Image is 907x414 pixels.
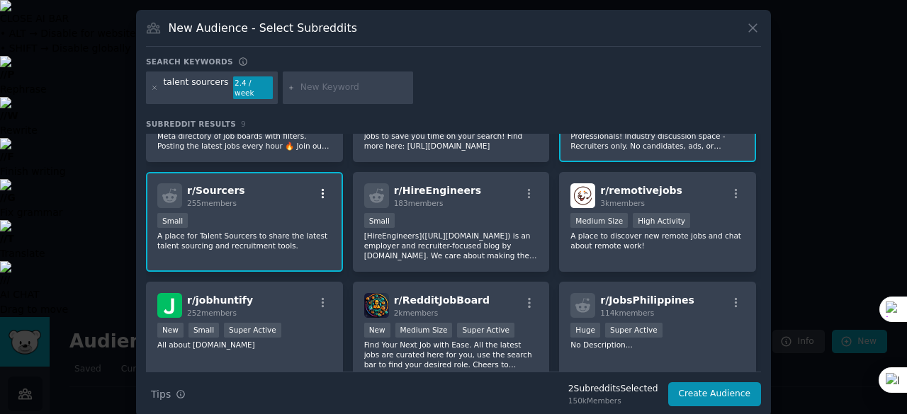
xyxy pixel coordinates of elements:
div: New [157,323,184,338]
div: Super Active [224,323,281,338]
div: Super Active [605,323,663,338]
button: Create Audience [668,382,762,406]
p: No Description... [570,340,745,350]
div: Medium Size [395,323,453,338]
div: 2 Subreddit s Selected [568,383,658,396]
div: Small [188,323,219,338]
p: All about [DOMAIN_NAME] [157,340,332,350]
span: Tips [151,387,171,402]
p: Find Your Next Job with Ease. All the latest jobs are curated here for you, use the search bar to... [364,340,539,369]
div: Super Active [457,323,514,338]
div: 150k Members [568,396,658,406]
button: Tips [146,382,191,407]
div: New [364,323,390,338]
div: Huge [570,323,600,338]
